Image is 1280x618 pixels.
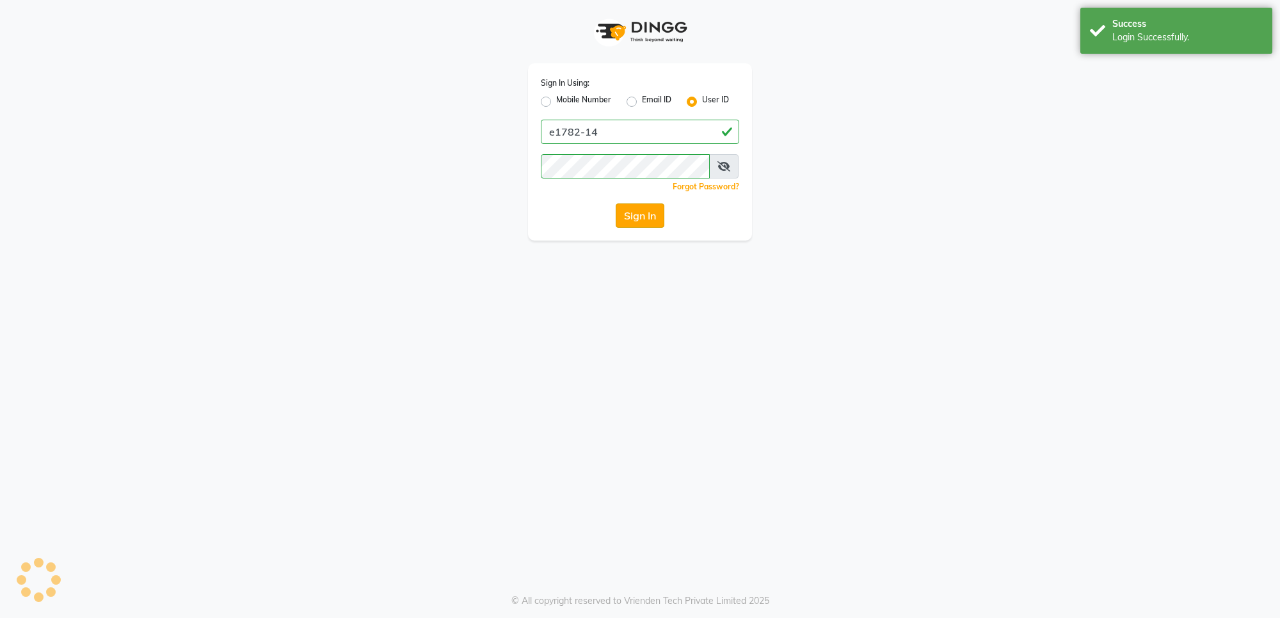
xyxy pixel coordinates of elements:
input: Username [541,154,710,178]
label: Email ID [642,94,671,109]
label: Sign In Using: [541,77,589,89]
img: logo1.svg [589,13,691,51]
input: Username [541,120,739,144]
label: Mobile Number [556,94,611,109]
a: Forgot Password? [673,182,739,191]
div: Success [1112,17,1263,31]
div: Login Successfully. [1112,31,1263,44]
button: Sign In [616,203,664,228]
label: User ID [702,94,729,109]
